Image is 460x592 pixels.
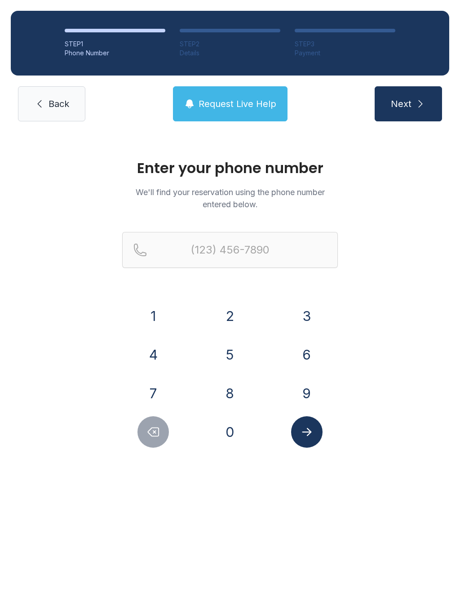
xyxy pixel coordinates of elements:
[65,40,165,49] div: STEP 1
[214,300,246,332] button: 2
[214,339,246,370] button: 5
[49,98,69,110] span: Back
[214,416,246,448] button: 0
[291,300,323,332] button: 3
[122,186,338,210] p: We'll find your reservation using the phone number entered below.
[137,300,169,332] button: 1
[122,161,338,175] h1: Enter your phone number
[65,49,165,58] div: Phone Number
[180,49,280,58] div: Details
[137,416,169,448] button: Delete number
[295,49,395,58] div: Payment
[137,339,169,370] button: 4
[122,232,338,268] input: Reservation phone number
[199,98,276,110] span: Request Live Help
[291,416,323,448] button: Submit lookup form
[391,98,411,110] span: Next
[137,378,169,409] button: 7
[291,378,323,409] button: 9
[214,378,246,409] button: 8
[180,40,280,49] div: STEP 2
[295,40,395,49] div: STEP 3
[291,339,323,370] button: 6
